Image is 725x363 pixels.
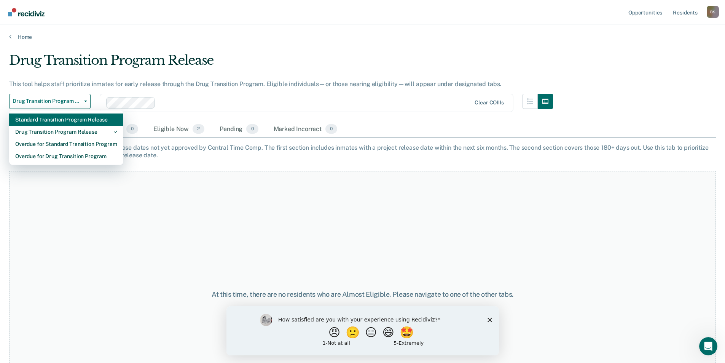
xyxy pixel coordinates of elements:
div: Marked Incorrect0 [272,121,339,138]
button: Drug Transition Program Release [9,94,91,109]
img: Recidiviz [8,8,45,16]
span: 0 [246,124,258,134]
iframe: Intercom live chat [699,337,717,355]
div: This tab shows cases with projected release dates not yet approved by Central Time Comp. The firs... [9,144,716,158]
span: 0 [325,124,337,134]
div: Clear COIIIs [475,99,504,106]
div: Eligible Now2 [152,121,206,138]
div: Pending0 [218,121,260,138]
div: Standard Transition Program Release [15,114,117,126]
div: B S [707,6,719,18]
div: This tool helps staff prioritize inmates for early release through the Drug Transition Program. E... [9,80,553,88]
div: Drug Transition Program Release [15,126,117,138]
a: Home [9,34,716,40]
div: At this time, there are no residents who are Almost Eligible. Please navigate to one of the other... [186,290,539,299]
div: Drug Transition Program Release [9,53,553,74]
div: Overdue for Drug Transition Program [15,150,117,162]
div: Overdue for Standard Transition Program [15,138,117,150]
span: 0 [126,124,138,134]
span: 2 [193,124,204,134]
iframe: Survey by Kim from Recidiviz [226,306,499,355]
button: Profile dropdown button [707,6,719,18]
span: Drug Transition Program Release [13,98,81,104]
